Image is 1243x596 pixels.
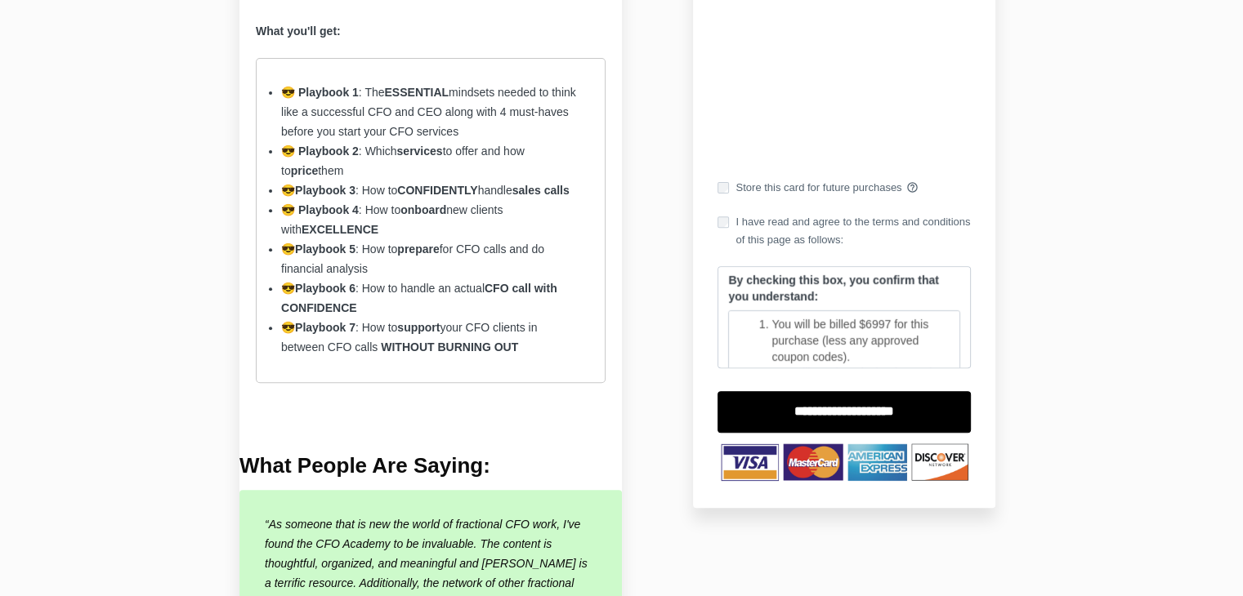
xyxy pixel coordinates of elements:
[291,164,318,177] strong: price
[302,223,378,236] strong: EXCELLENCE
[281,83,580,142] li: : The mindsets needed to think like a successful CFO and CEO along with 4 must-haves before you s...
[397,242,439,256] strong: prepare
[295,184,355,197] strong: Playbook 3
[718,179,971,197] label: Store this card for future purchases
[397,184,477,197] strong: CONFIDENTLY
[718,441,971,483] img: TNbqccpWSzOQmI4HNVXb_Untitled_design-53.png
[295,321,355,334] strong: Playbook 7
[281,86,359,99] strong: 😎 Playbook 1
[256,24,341,38] strong: What you'll get:
[281,282,557,314] strong: CFO call with CONFIDENCE
[295,242,355,256] strong: Playbook 5
[400,203,446,216] strong: onboard
[281,184,570,197] span: 😎 : How to handle
[384,86,449,99] strong: ESSENTIAL
[397,321,440,334] strong: support
[295,282,355,295] strong: Playbook 6
[397,145,443,158] strong: services
[281,242,544,275] span: 😎 : How to for CFO calls and do financial analysis
[718,182,729,193] input: Store this card for future purchases
[281,282,557,314] span: 😎 : How to handle an actual
[281,321,537,354] span: 😎 : How to your CFO clients in between CFO calls
[281,203,359,216] strong: 😎 Playbook 4
[771,316,950,365] li: You will be billed $6997 for this purchase (less any approved coupon codes).
[381,340,518,354] strong: WITHOUT BURNING OUT
[239,454,622,478] h4: What People Are Saying:
[771,365,950,430] li: You will receive Playbook 1 at the time of purchase. The additional 6 playbooks will be released ...
[512,184,541,197] strong: sales
[544,184,570,197] strong: calls
[718,213,971,249] label: I have read and agree to the terms and conditions of this page as follows:
[718,216,729,228] input: I have read and agree to the terms and conditions of this page as follows:
[281,145,525,177] span: : Which to offer and how to them
[281,203,503,236] span: : How to new clients with
[281,145,359,158] strong: 😎 Playbook 2
[728,274,938,303] strong: By checking this box, you confirm that you understand:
